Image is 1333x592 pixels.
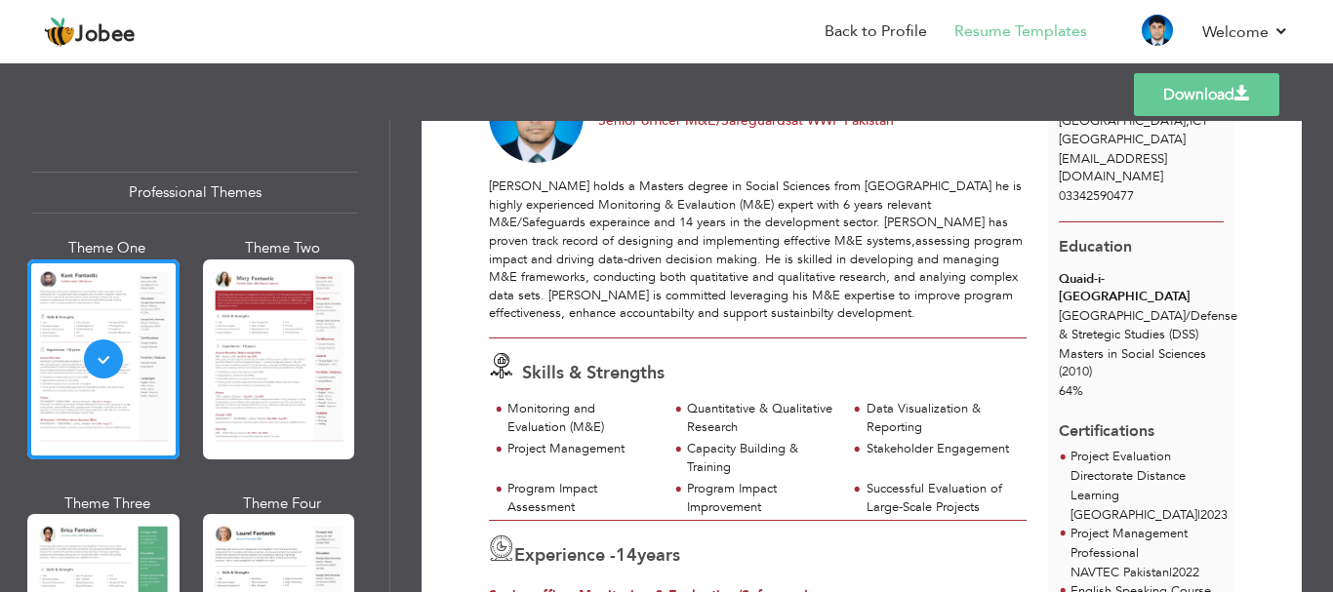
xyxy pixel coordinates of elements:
div: Professional Themes [31,172,358,214]
span: (2010) [1059,363,1092,380]
span: | [1197,506,1200,524]
div: ICT [1048,112,1234,148]
span: Project Evaluation [1070,448,1171,465]
div: Successful Evaluation of Large-Scale Projects [867,480,1016,516]
div: Quaid-i-[GEOGRAPHIC_DATA] [1059,270,1224,306]
span: 03342590477 [1059,187,1134,205]
span: 64% [1059,382,1083,400]
span: Jobee [75,24,136,46]
span: Skills & Strengths [522,361,665,385]
a: Resume Templates [954,20,1087,43]
p: Directorate Distance Learning [GEOGRAPHIC_DATA] 2023 [1070,467,1228,525]
span: [GEOGRAPHIC_DATA] Defense & Stretegic Studies (DSS) [1059,307,1237,343]
div: Data Visualization & Reporting [867,400,1016,436]
span: Project Management Professional [1070,525,1188,562]
span: at WWF Pakistan [791,111,894,130]
span: [GEOGRAPHIC_DATA] [1059,112,1186,130]
div: Stakeholder Engagement [867,440,1016,458]
span: Masters in Social Sciences [1059,345,1206,363]
span: [EMAIL_ADDRESS][DOMAIN_NAME] [1059,150,1167,186]
div: Theme One [31,238,183,258]
a: Download [1134,73,1279,116]
span: 14 [616,543,637,568]
span: Senior officer M&E/Safeguards [598,111,791,130]
div: Theme Two [207,238,359,258]
img: jobee.io [44,17,75,48]
div: Theme Three [31,493,183,514]
div: Quantitative & Qualitative Research [687,400,836,436]
label: years [616,543,680,569]
img: Profile Img [1142,15,1173,46]
div: Monitoring and Evaluation (M&E) [507,400,657,436]
a: Back to Profile [825,20,927,43]
span: Experience - [514,543,616,568]
div: Program Impact Improvement [687,480,836,516]
div: Theme Four [207,493,359,514]
span: Certifications [1059,406,1154,443]
span: Education [1059,236,1132,257]
a: Welcome [1202,20,1289,44]
span: [GEOGRAPHIC_DATA] [1059,131,1186,148]
span: / [1186,307,1191,325]
span: | [1169,564,1172,581]
div: Capacity Building & Training [687,440,836,476]
div: [PERSON_NAME] holds a Masters degree in Social Sciences from [GEOGRAPHIC_DATA] he is highly exper... [489,178,1027,323]
div: Program Impact Assessment [507,480,657,516]
span: , [1186,112,1190,130]
div: Project Management [507,440,657,458]
p: NAVTEC Pakistan 2022 [1070,564,1224,583]
a: Jobee [44,17,136,48]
